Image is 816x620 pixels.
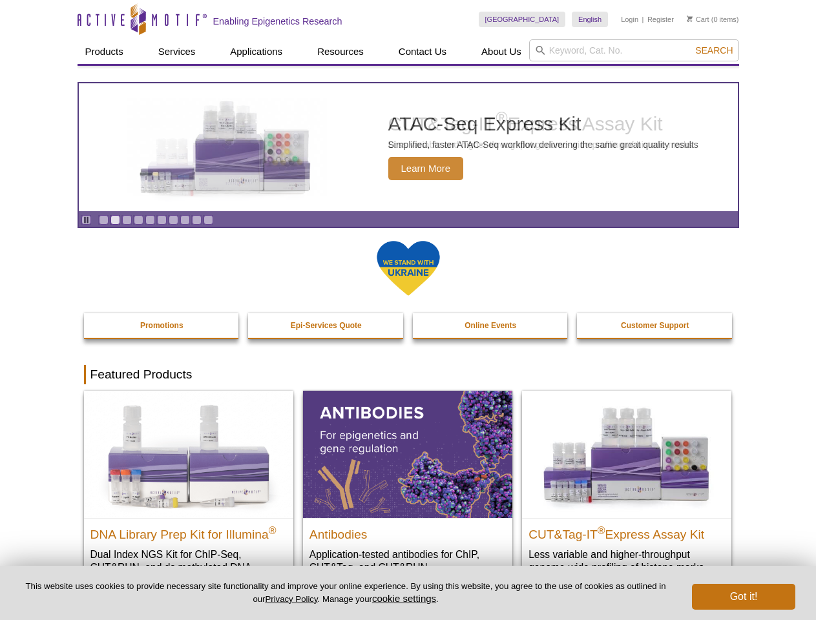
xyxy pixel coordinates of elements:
[528,548,725,574] p: Less variable and higher-throughput genome-wide profiling of histone marks​.
[647,15,674,24] a: Register
[474,39,529,64] a: About Us
[391,39,454,64] a: Contact Us
[192,215,202,225] a: Go to slide 9
[291,321,362,330] strong: Epi-Services Quote
[577,313,733,338] a: Customer Support
[84,365,733,384] h2: Featured Products
[309,39,371,64] a: Resources
[222,39,290,64] a: Applications
[84,391,293,599] a: DNA Library Prep Kit for Illumina DNA Library Prep Kit for Illumina® Dual Index NGS Kit for ChIP-...
[522,391,731,586] a: CUT&Tag-IT® Express Assay Kit CUT&Tag-IT®Express Assay Kit Less variable and higher-throughput ge...
[213,15,342,27] h2: Enabling Epigenetics Research
[145,215,155,225] a: Go to slide 5
[413,313,569,338] a: Online Events
[621,15,638,24] a: Login
[140,321,183,330] strong: Promotions
[90,522,287,541] h2: DNA Library Prep Kit for Illumina
[496,108,507,127] sup: ®
[687,15,693,22] img: Your Cart
[598,524,605,535] sup: ®
[692,584,795,610] button: Got it!
[134,215,143,225] a: Go to slide 4
[621,321,689,330] strong: Customer Support
[309,548,506,574] p: Application-tested antibodies for ChIP, CUT&Tag, and CUT&RUN.
[90,548,287,587] p: Dual Index NGS Kit for ChIP-Seq, CUT&RUN, and ds methylated DNA assays.
[78,39,131,64] a: Products
[204,215,213,225] a: Go to slide 10
[157,215,167,225] a: Go to slide 6
[303,391,512,517] img: All Antibodies
[388,139,693,150] p: Less variable and higher-throughput genome-wide profiling of histone marks
[79,83,738,211] article: CUT&Tag-IT Express Assay Kit
[642,12,644,27] li: |
[265,594,317,604] a: Privacy Policy
[169,215,178,225] a: Go to slide 7
[84,313,240,338] a: Promotions
[84,391,293,517] img: DNA Library Prep Kit for Illumina
[522,391,731,517] img: CUT&Tag-IT® Express Assay Kit
[79,83,738,211] a: CUT&Tag-IT Express Assay Kit CUT&Tag-IT®Express Assay Kit Less variable and higher-throughput gen...
[21,581,671,605] p: This website uses cookies to provide necessary site functionality and improve your online experie...
[99,215,109,225] a: Go to slide 1
[695,45,733,56] span: Search
[529,39,739,61] input: Keyword, Cat. No.
[572,12,608,27] a: English
[388,157,464,180] span: Learn More
[248,313,404,338] a: Epi-Services Quote
[81,215,91,225] a: Toggle autoplay
[465,321,516,330] strong: Online Events
[180,215,190,225] a: Go to slide 8
[309,522,506,541] h2: Antibodies
[388,114,693,134] h2: CUT&Tag-IT Express Assay Kit
[110,215,120,225] a: Go to slide 2
[691,45,737,56] button: Search
[528,522,725,541] h2: CUT&Tag-IT Express Assay Kit
[376,240,441,297] img: We Stand With Ukraine
[303,391,512,586] a: All Antibodies Antibodies Application-tested antibodies for ChIP, CUT&Tag, and CUT&RUN.
[372,593,436,604] button: cookie settings
[151,39,204,64] a: Services
[122,215,132,225] a: Go to slide 3
[479,12,566,27] a: [GEOGRAPHIC_DATA]
[120,76,333,218] img: CUT&Tag-IT Express Assay Kit
[269,524,277,535] sup: ®
[687,15,709,24] a: Cart
[687,12,739,27] li: (0 items)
